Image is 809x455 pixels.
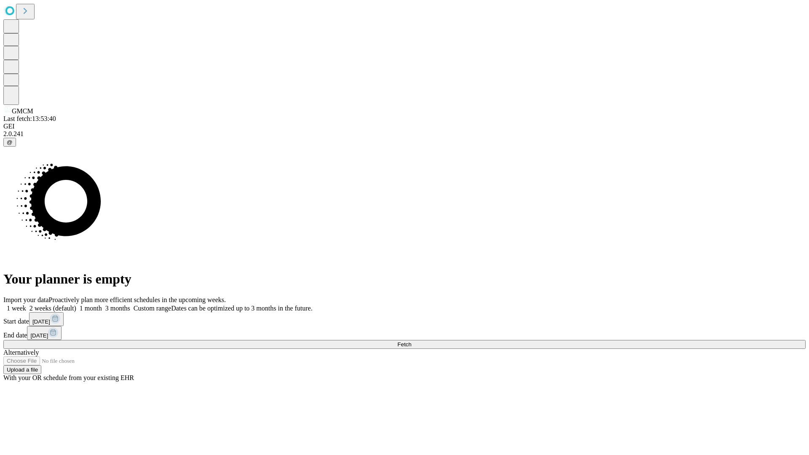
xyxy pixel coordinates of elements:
[12,107,33,115] span: GMCM
[32,318,50,325] span: [DATE]
[49,296,226,303] span: Proactively plan more efficient schedules in the upcoming weeks.
[171,305,312,312] span: Dates can be optimized up to 3 months in the future.
[3,365,41,374] button: Upload a file
[27,326,62,340] button: [DATE]
[30,332,48,339] span: [DATE]
[7,139,13,145] span: @
[29,305,76,312] span: 2 weeks (default)
[3,130,806,138] div: 2.0.241
[29,312,64,326] button: [DATE]
[3,374,134,381] span: With your OR schedule from your existing EHR
[3,296,49,303] span: Import your data
[3,312,806,326] div: Start date
[3,271,806,287] h1: Your planner is empty
[3,340,806,349] button: Fetch
[7,305,26,312] span: 1 week
[134,305,171,312] span: Custom range
[397,341,411,348] span: Fetch
[80,305,102,312] span: 1 month
[3,138,16,147] button: @
[3,115,56,122] span: Last fetch: 13:53:40
[3,123,806,130] div: GEI
[105,305,130,312] span: 3 months
[3,326,806,340] div: End date
[3,349,39,356] span: Alternatively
